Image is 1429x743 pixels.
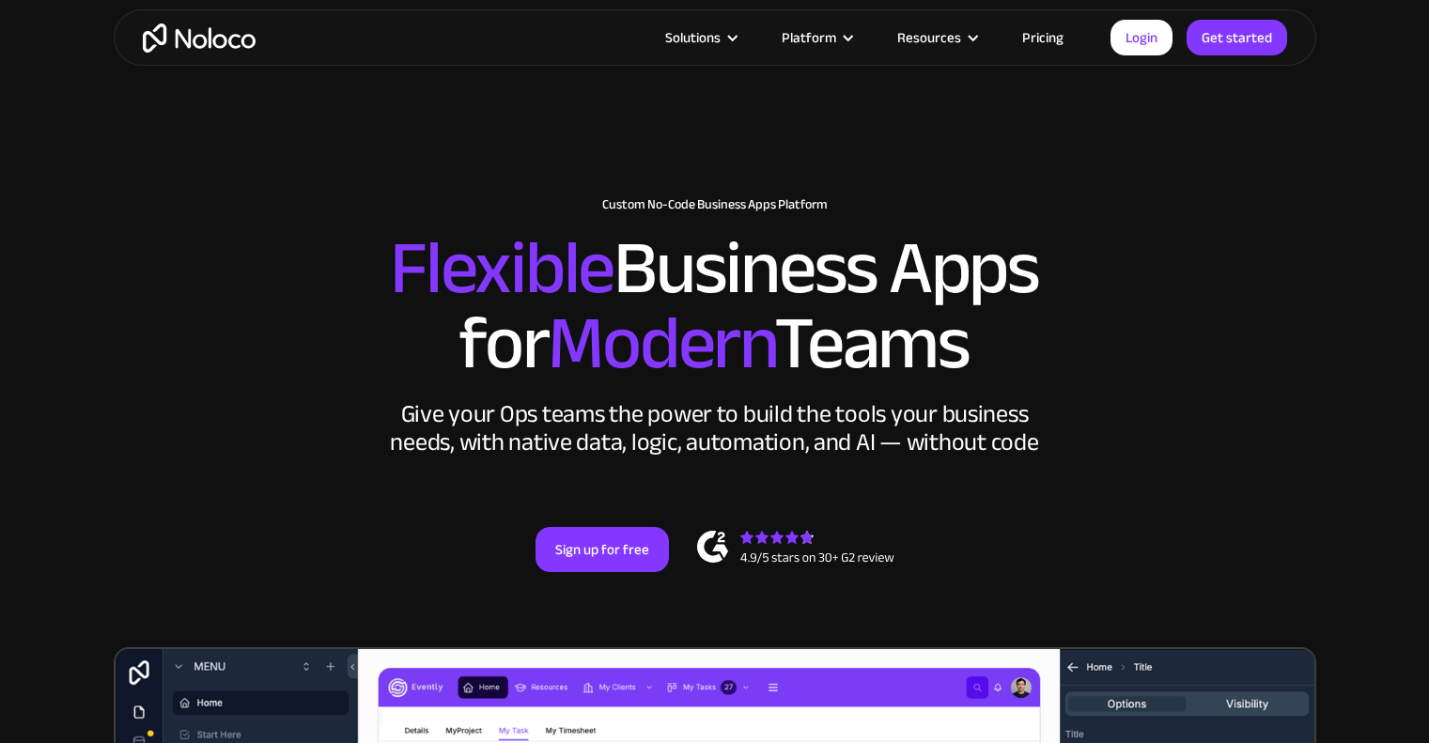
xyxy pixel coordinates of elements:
[386,400,1044,457] div: Give your Ops teams the power to build the tools your business needs, with native data, logic, au...
[132,231,1297,381] h2: Business Apps for Teams
[999,25,1087,50] a: Pricing
[548,273,774,413] span: Modern
[782,25,836,50] div: Platform
[536,527,669,572] a: Sign up for free
[1111,20,1173,55] a: Login
[874,25,999,50] div: Resources
[132,197,1297,212] h1: Custom No-Code Business Apps Platform
[665,25,721,50] div: Solutions
[1187,20,1287,55] a: Get started
[143,23,256,53] a: home
[642,25,758,50] div: Solutions
[758,25,874,50] div: Platform
[897,25,961,50] div: Resources
[390,198,614,338] span: Flexible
